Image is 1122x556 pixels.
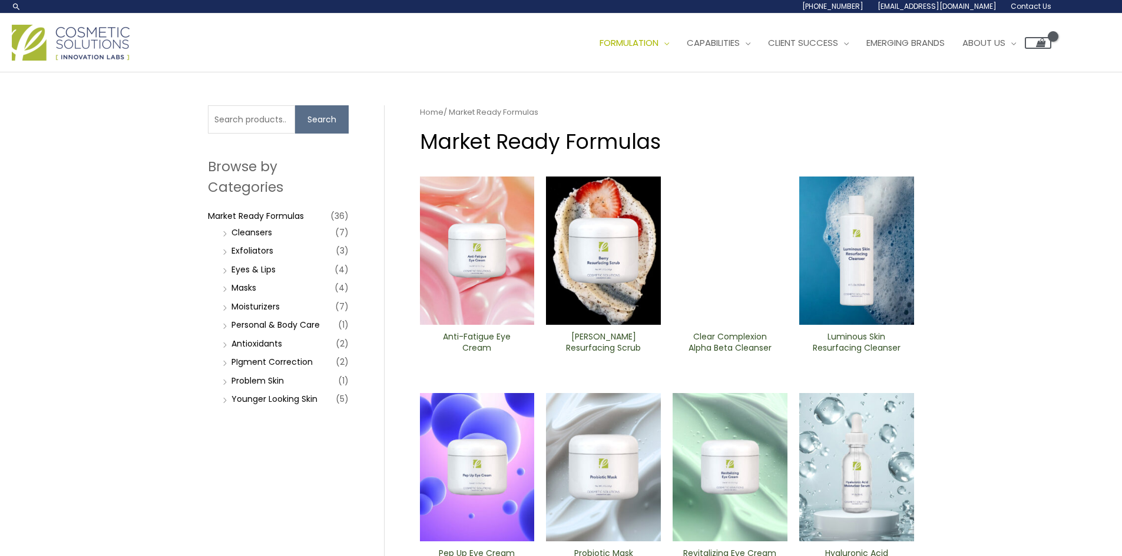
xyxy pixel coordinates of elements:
a: Home [420,106,443,118]
a: PIgment Correction [231,356,313,368]
h2: [PERSON_NAME] Resurfacing Scrub [556,331,651,354]
button: Search [295,105,349,134]
a: Antioxidants [231,338,282,349]
a: Luminous Skin Resurfacing ​Cleanser [809,331,904,358]
span: (5) [336,391,349,407]
span: (4) [335,279,349,296]
span: (36) [330,208,349,224]
img: Revitalizing ​Eye Cream [673,393,787,541]
h2: Browse by Categories [208,157,349,197]
a: Personal & Body Care [231,319,320,331]
span: Client Success [768,36,838,49]
span: (1) [338,317,349,333]
a: Clear Complexion Alpha Beta ​Cleanser [683,331,777,358]
a: About Us [954,25,1025,61]
input: Search products… [208,105,295,134]
img: Pep Up Eye Cream [420,393,535,541]
a: Masks [231,282,256,294]
a: View Shopping Cart, empty [1025,37,1051,49]
span: [PHONE_NUMBER] [802,1,863,11]
a: Emerging Brands [858,25,954,61]
img: Cosmetic Solutions Logo [12,25,130,61]
span: (2) [336,335,349,352]
img: Anti Fatigue Eye Cream [420,177,535,325]
a: Problem Skin [231,375,284,387]
span: (2) [336,354,349,370]
a: Search icon link [12,2,21,11]
a: Market Ready Formulas [208,210,304,222]
span: Contact Us [1011,1,1051,11]
h2: Clear Complexion Alpha Beta ​Cleanser [683,331,777,354]
h2: Anti-Fatigue Eye Cream [429,331,524,354]
img: Clear Complexion Alpha Beta ​Cleanser [673,177,787,325]
a: Formulation [591,25,678,61]
span: (7) [335,298,349,315]
img: Hyaluronic moisturizer Serum [799,393,914,541]
span: Formulation [600,36,658,49]
span: Capabilities [687,36,740,49]
h2: Luminous Skin Resurfacing ​Cleanser [809,331,904,354]
span: (3) [336,242,349,259]
a: Cleansers [231,227,272,238]
a: Moisturizers [231,301,280,312]
span: (1) [338,372,349,389]
span: Emerging Brands [866,36,945,49]
span: (7) [335,224,349,241]
nav: Breadcrumb [420,105,914,119]
a: Younger Looking Skin [231,393,317,405]
a: Eyes & Lips [231,264,276,275]
nav: Site Navigation [582,25,1051,61]
img: Luminous Skin Resurfacing ​Cleanser [799,177,914,325]
span: [EMAIL_ADDRESS][DOMAIN_NAME] [878,1,997,11]
a: Client Success [759,25,858,61]
span: (4) [335,261,349,278]
span: About Us [962,36,1005,49]
img: Berry Resurfacing Scrub [546,177,661,325]
h1: Market Ready Formulas [420,127,914,156]
a: Anti-Fatigue Eye Cream [429,331,524,358]
img: Probiotic Mask [546,393,661,541]
a: Exfoliators [231,245,273,257]
a: Capabilities [678,25,759,61]
a: [PERSON_NAME] Resurfacing Scrub [556,331,651,358]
